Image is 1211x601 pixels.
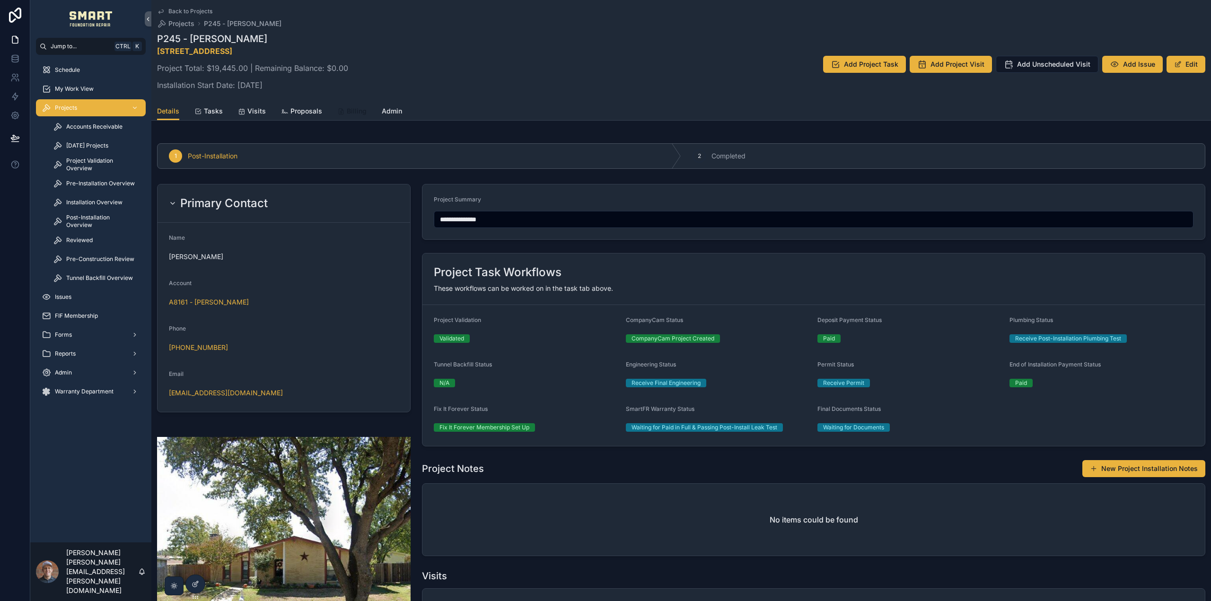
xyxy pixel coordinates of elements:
[47,137,146,154] a: [DATE] Projects
[204,106,223,116] span: Tasks
[382,106,402,116] span: Admin
[55,293,71,301] span: Issues
[36,61,146,78] a: Schedule
[626,405,694,412] span: SmartFR Warranty Status
[169,297,249,307] a: A8161 - [PERSON_NAME]
[30,55,151,412] div: scrollable content
[47,270,146,287] a: Tunnel Backfill Overview
[70,11,113,26] img: App logo
[823,334,835,343] div: Paid
[36,326,146,343] a: Forms
[51,43,111,50] span: Jump to...
[434,316,481,323] span: Project Validation
[36,345,146,362] a: Reports
[168,19,194,28] span: Projects
[157,8,212,15] a: Back to Projects
[817,316,882,323] span: Deposit Payment Status
[422,569,447,583] h1: Visits
[1009,361,1101,368] span: End of Installation Payment Status
[157,32,348,45] h1: P245 - [PERSON_NAME]
[169,370,184,377] span: Email
[930,60,984,69] span: Add Project Visit
[844,60,898,69] span: Add Project Task
[439,423,529,432] div: Fix It Forever Membership Set Up
[66,123,123,131] span: Accounts Receivable
[204,19,281,28] a: P245 - [PERSON_NAME]
[632,423,777,432] div: Waiting for Paid in Full & Passing Post-Install Leak Test
[175,152,177,160] span: 1
[47,118,146,135] a: Accounts Receivable
[238,103,266,122] a: Visits
[66,255,134,263] span: Pre-Construction Review
[157,103,179,121] a: Details
[1167,56,1205,73] button: Edit
[157,62,348,74] p: Project Total: $19,445.00 | Remaining Balance: $0.00
[337,103,367,122] a: Billing
[422,462,484,475] h1: Project Notes
[47,175,146,192] a: Pre-Installation Overview
[770,514,858,525] h2: No items could be found
[194,103,223,122] a: Tasks
[157,106,179,116] span: Details
[55,85,94,93] span: My Work View
[434,361,492,368] span: Tunnel Backfill Status
[382,103,402,122] a: Admin
[36,99,146,116] a: Projects
[36,80,146,97] a: My Work View
[169,234,185,241] span: Name
[66,236,93,244] span: Reviewed
[434,405,488,412] span: Fix It Forever Status
[817,405,881,412] span: Final Documents Status
[55,104,77,112] span: Projects
[823,379,864,387] div: Receive Permit
[169,279,192,287] span: Account
[180,196,268,211] h2: Primary Contact
[290,106,322,116] span: Proposals
[817,361,854,368] span: Permit Status
[36,38,146,55] button: Jump to...CtrlK
[36,288,146,305] a: Issues
[169,252,399,261] span: [PERSON_NAME]
[1009,316,1053,323] span: Plumbing Status
[47,194,146,211] a: Installation Overview
[434,265,562,280] h2: Project Task Workflows
[157,19,194,28] a: Projects
[439,379,449,387] div: N/A
[66,180,135,187] span: Pre-Installation Overview
[281,103,322,122] a: Proposals
[66,199,123,206] span: Installation Overview
[55,331,72,339] span: Forms
[1017,60,1090,69] span: Add Unscheduled Visit
[247,106,266,116] span: Visits
[347,106,367,116] span: Billing
[711,151,746,161] span: Completed
[47,251,146,268] a: Pre-Construction Review
[66,142,108,149] span: [DATE] Projects
[169,388,283,398] a: [EMAIL_ADDRESS][DOMAIN_NAME]
[157,46,232,56] a: [STREET_ADDRESS]
[36,307,146,324] a: FIF Membership
[55,312,98,320] span: FIF Membership
[133,43,141,50] span: K
[55,369,72,376] span: Admin
[439,334,464,343] div: Validated
[47,213,146,230] a: Post-Installation Overview
[823,56,906,73] button: Add Project Task
[36,364,146,381] a: Admin
[626,361,676,368] span: Engineering Status
[66,274,133,282] span: Tunnel Backfill Overview
[632,334,714,343] div: CompanyCam Project Created
[823,423,884,432] div: Waiting for Documents
[36,383,146,400] a: Warranty Department
[114,42,132,51] span: Ctrl
[66,157,136,172] span: Project Validation Overview
[55,388,114,395] span: Warranty Department
[55,350,76,357] span: Reports
[47,232,146,249] a: Reviewed
[66,214,136,229] span: Post-Installation Overview
[1102,56,1163,73] button: Add Issue
[626,316,683,323] span: CompanyCam Status
[169,325,186,332] span: Phone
